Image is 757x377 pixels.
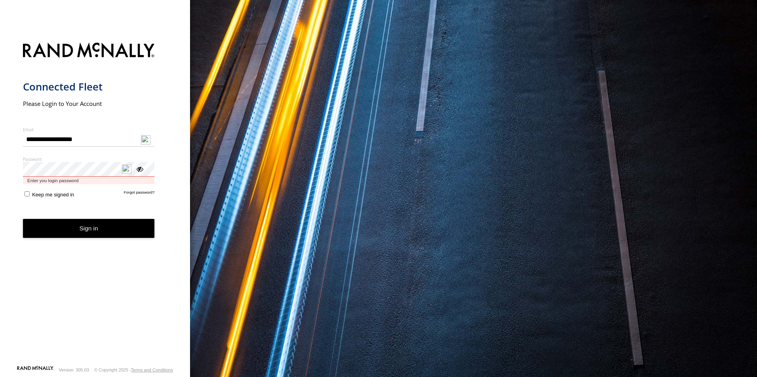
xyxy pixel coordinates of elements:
label: Password [23,156,155,162]
a: Visit our Website [17,366,53,374]
h2: Please Login to Your Account [23,100,155,107]
form: main [23,38,167,365]
img: Rand McNally [23,41,155,61]
a: Terms and Conditions [131,368,173,372]
label: Email [23,126,155,132]
h1: Connected Fleet [23,80,155,93]
button: Sign in [23,219,155,238]
img: npw-badge-icon-locked.svg [122,164,131,174]
div: ViewPassword [135,165,143,173]
div: Version: 305.03 [59,368,89,372]
span: Keep me signed in [32,192,74,198]
span: Enter you login password [23,177,155,184]
input: Keep me signed in [25,191,30,196]
img: npw-badge-icon-locked.svg [141,135,150,145]
a: Forgot password? [124,190,155,198]
div: © Copyright 2025 - [94,368,173,372]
